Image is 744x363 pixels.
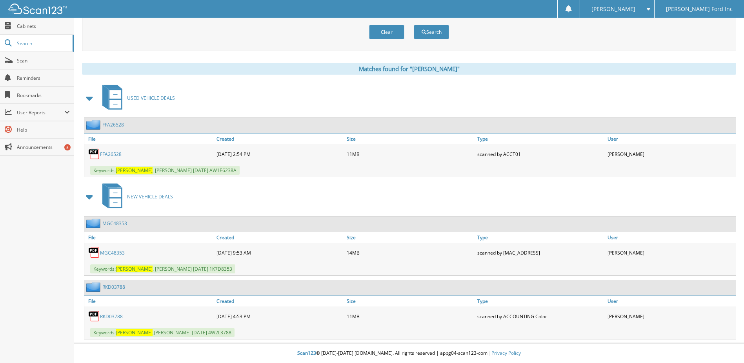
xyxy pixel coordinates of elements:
a: USED VEHICLE DEALS [98,82,175,114]
span: Search [17,40,69,47]
span: [PERSON_NAME] [116,266,153,272]
div: scanned by [MAC_ADDRESS] [475,245,606,260]
div: 11MB [345,308,475,324]
a: Size [345,134,475,144]
div: [DATE] 2:54 PM [215,146,345,162]
span: Keywords: ,[PERSON_NAME] [DATE] 4W2L3788 [90,328,235,337]
span: Cabinets [17,23,70,29]
div: 14MB [345,245,475,260]
span: [PERSON_NAME] [116,329,153,336]
span: Bookmarks [17,92,70,99]
span: [PERSON_NAME] Ford Inc [666,7,733,11]
a: RKD03788 [102,284,125,290]
div: © [DATE]-[DATE] [DOMAIN_NAME]. All rights reserved | appg04-scan123-com | [74,344,744,363]
a: User [606,296,736,306]
div: [PERSON_NAME] [606,245,736,260]
span: Keywords: , [PERSON_NAME] [DATE] AW1E6238A [90,166,240,175]
a: Created [215,296,345,306]
a: Type [475,296,606,306]
span: [PERSON_NAME] [116,167,153,174]
a: MGC48353 [102,220,127,227]
button: Clear [369,25,404,39]
span: Help [17,126,70,133]
a: File [84,134,215,144]
div: [PERSON_NAME] [606,308,736,324]
span: [PERSON_NAME] [591,7,635,11]
span: NEW VEHICLE DEALS [127,193,173,200]
div: Matches found for "[PERSON_NAME]" [82,63,736,75]
a: Type [475,134,606,144]
img: folder2.png [86,282,102,292]
img: PDF.png [88,148,100,160]
a: Created [215,232,345,243]
span: USED VEHICLE DEALS [127,95,175,101]
a: RKD03788 [100,313,123,320]
div: 11MB [345,146,475,162]
a: FFA26528 [102,121,124,128]
img: folder2.png [86,120,102,130]
div: [PERSON_NAME] [606,146,736,162]
a: User [606,232,736,243]
span: Keywords: , [PERSON_NAME] [DATE] 1K7D8353 [90,264,235,273]
a: File [84,232,215,243]
a: Size [345,296,475,306]
img: PDF.png [88,247,100,258]
span: Announcements [17,144,70,150]
button: Search [414,25,449,39]
a: FFA26528 [100,151,122,158]
a: NEW VEHICLE DEALS [98,181,173,212]
a: Privacy Policy [491,350,521,356]
a: Size [345,232,475,243]
iframe: Chat Widget [705,325,744,363]
div: scanned by ACCOUNTING Color [475,308,606,324]
span: Scan [17,57,70,64]
span: Scan123 [297,350,316,356]
div: [DATE] 9:53 AM [215,245,345,260]
a: Created [215,134,345,144]
a: User [606,134,736,144]
div: [DATE] 4:53 PM [215,308,345,324]
span: User Reports [17,109,64,116]
img: scan123-logo-white.svg [8,4,67,14]
div: 5 [64,144,71,150]
img: folder2.png [86,218,102,228]
a: File [84,296,215,306]
a: Type [475,232,606,243]
img: PDF.png [88,310,100,322]
a: MGC48353 [100,249,125,256]
span: Reminders [17,75,70,81]
div: scanned by ACCT01 [475,146,606,162]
